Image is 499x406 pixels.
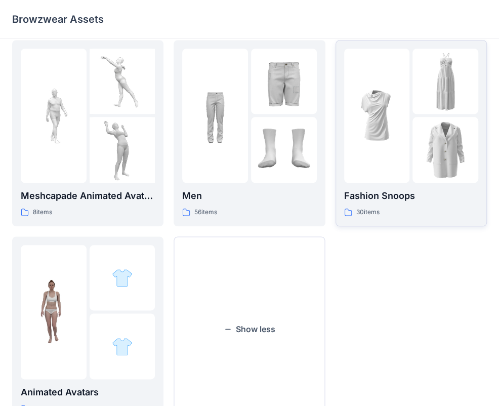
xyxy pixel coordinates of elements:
[112,336,133,357] img: folder 3
[174,40,325,226] a: folder 1folder 2folder 3Men56items
[412,49,478,114] img: folder 2
[90,117,155,183] img: folder 3
[90,49,155,114] img: folder 2
[336,40,487,226] a: folder 1folder 2folder 3Fashion Snoops30items
[12,12,104,26] p: Browzwear Assets
[21,279,87,345] img: folder 1
[344,189,478,203] p: Fashion Snoops
[251,117,317,183] img: folder 3
[412,117,478,183] img: folder 3
[21,83,87,149] img: folder 1
[12,40,163,226] a: folder 1folder 2folder 3Meshcapade Animated Avatars8items
[21,385,155,399] p: Animated Avatars
[356,207,380,218] p: 30 items
[182,83,248,149] img: folder 1
[182,189,316,203] p: Men
[21,189,155,203] p: Meshcapade Animated Avatars
[112,267,133,288] img: folder 2
[33,207,52,218] p: 8 items
[344,83,410,149] img: folder 1
[194,207,217,218] p: 56 items
[251,49,317,114] img: folder 2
